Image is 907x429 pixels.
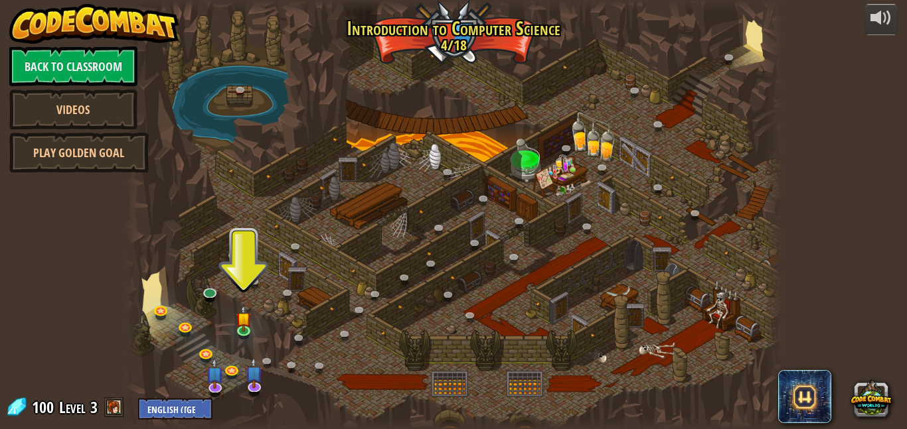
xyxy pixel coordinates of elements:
img: level-banner-unstarted-subscriber.png [206,358,224,389]
span: 100 [32,397,58,418]
button: Adjust volume [865,4,898,35]
span: 3 [90,397,98,418]
a: Videos [9,90,137,129]
span: Level [59,397,86,418]
img: CodeCombat - Learn how to code by playing a game [9,4,179,44]
a: Back to Classroom [9,46,137,86]
img: level-banner-unstarted-subscriber.png [246,357,264,388]
a: Play Golden Goal [9,133,149,172]
img: level-banner-started.png [236,305,251,332]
